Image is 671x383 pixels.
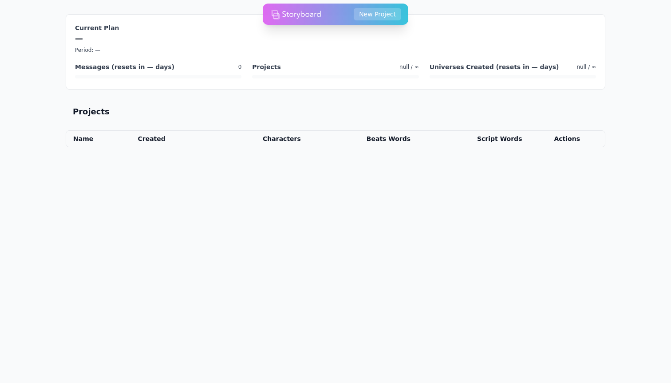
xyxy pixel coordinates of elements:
[272,5,321,23] img: storyboard
[308,131,418,147] th: Beats Words
[252,63,280,71] h4: Projects
[529,131,605,147] th: Actions
[75,23,596,32] h3: Current Plan
[418,131,529,147] th: Script Words
[130,131,209,147] th: Created
[354,8,401,20] button: New Project
[209,131,308,147] th: Characters
[238,63,242,70] span: 0
[399,63,419,70] span: null / ∞
[576,63,596,70] span: null / ∞
[66,131,130,147] th: Name
[75,47,596,54] p: Period: —
[73,106,110,118] h2: Projects
[75,63,174,71] h4: Messages (resets in — days)
[430,63,559,71] h4: Universes Created (resets in — days)
[75,32,596,45] p: —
